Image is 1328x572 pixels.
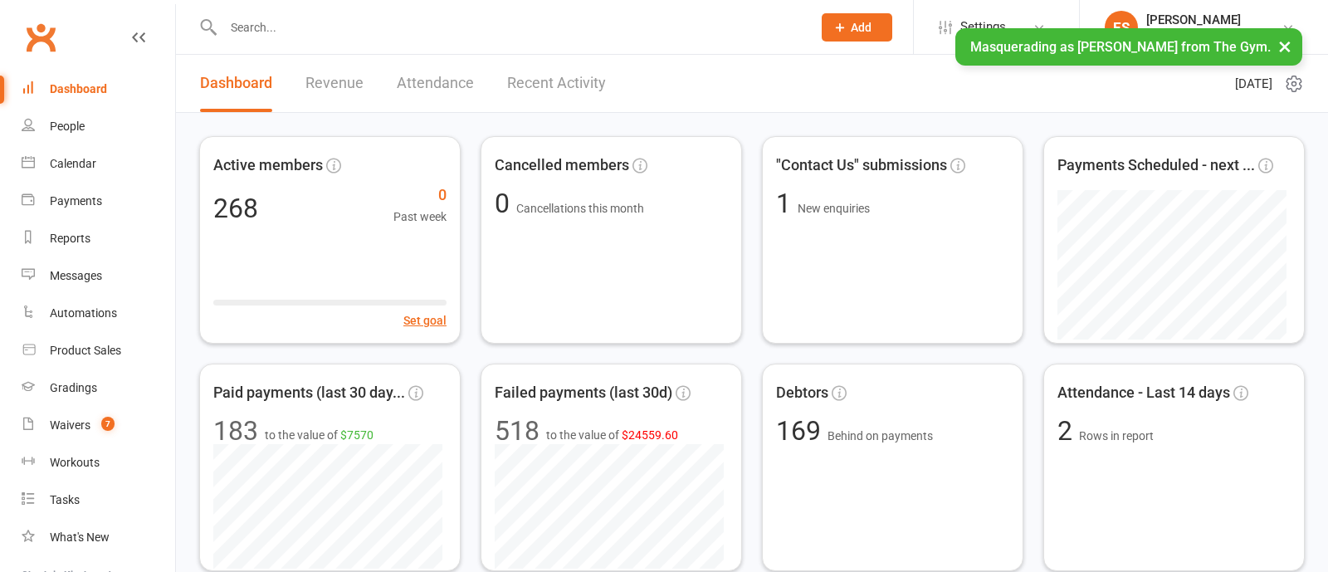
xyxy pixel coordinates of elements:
div: Product Sales [50,344,121,357]
a: Payments [22,183,175,220]
span: Behind on payments [828,429,933,442]
div: Workouts [50,456,100,469]
div: Calendar [50,157,96,170]
div: Messages [50,269,102,282]
input: Search... [218,16,800,39]
div: 268 [213,195,258,222]
span: Active members [213,154,323,178]
div: The Gym [1146,27,1241,42]
a: What's New [22,519,175,556]
span: 0 [393,183,447,208]
span: Debtors [776,381,828,405]
span: "Contact Us" submissions [776,154,947,178]
span: Past week [393,208,447,226]
a: Workouts [22,444,175,482]
span: Cancellations this month [516,202,644,215]
div: People [50,120,85,133]
div: What's New [50,530,110,544]
span: $7570 [340,428,373,442]
a: Calendar [22,145,175,183]
span: 0 [495,188,516,219]
div: Gradings [50,381,97,394]
a: Clubworx [20,17,61,58]
a: People [22,108,175,145]
span: Masquerading as [PERSON_NAME] from The Gym. [970,39,1271,55]
div: Payments [50,194,102,208]
a: Dashboard [22,71,175,108]
a: Reports [22,220,175,257]
span: 7 [101,417,115,431]
a: Automations [22,295,175,332]
button: × [1270,28,1300,64]
div: Reports [50,232,90,245]
span: Attendance - Last 14 days [1057,381,1230,405]
span: $24559.60 [622,428,678,442]
span: Settings [960,8,1006,46]
span: 169 [776,415,828,447]
span: New enquiries [798,202,870,215]
a: Attendance [397,55,474,112]
span: Cancelled members [495,154,629,178]
div: ES [1105,11,1138,44]
span: [DATE] [1235,74,1272,94]
div: Tasks [50,493,80,506]
span: 1 [776,188,798,219]
a: Revenue [305,55,364,112]
div: 518 [495,418,539,444]
span: to the value of [546,426,678,444]
a: Dashboard [200,55,272,112]
span: Paid payments (last 30 day... [213,381,405,405]
span: to the value of [265,426,373,444]
div: Waivers [50,418,90,432]
a: Recent Activity [507,55,606,112]
span: Failed payments (last 30d) [495,381,672,405]
div: [PERSON_NAME] [1146,12,1241,27]
div: Automations [50,306,117,320]
button: Add [822,13,892,42]
a: Tasks [22,482,175,519]
div: Dashboard [50,82,107,95]
span: Add [851,21,871,34]
div: 183 [213,418,258,444]
a: Messages [22,257,175,295]
span: Rows in report [1079,429,1154,442]
a: Product Sales [22,332,175,369]
a: Waivers 7 [22,407,175,444]
a: Gradings [22,369,175,407]
button: Set goal [403,311,447,330]
span: 2 [1057,415,1079,447]
span: Payments Scheduled - next ... [1057,154,1255,178]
